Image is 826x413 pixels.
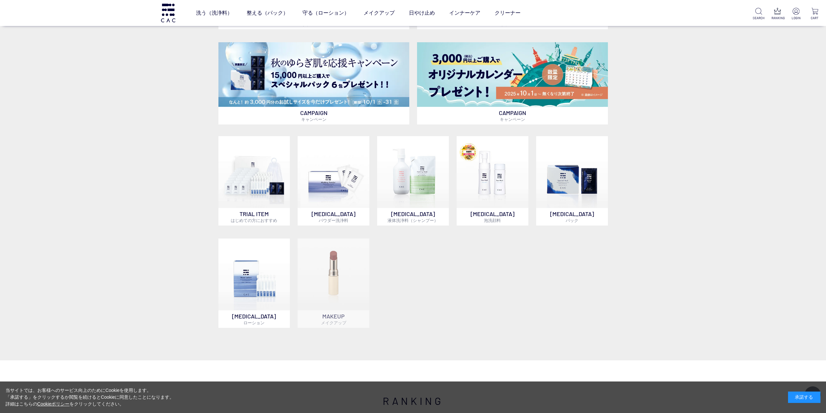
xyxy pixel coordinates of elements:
a: SEARCH [753,8,765,20]
span: 泡洗顔料 [484,218,501,223]
img: 泡洗顔料 [457,136,528,208]
a: [MEDICAL_DATA]ローション [218,239,290,328]
p: [MEDICAL_DATA] [298,208,369,226]
span: メイクアップ [321,320,346,325]
p: CAMPAIGN [218,107,409,124]
p: [MEDICAL_DATA] [457,208,528,226]
p: [MEDICAL_DATA] [218,310,290,328]
div: 当サイトでは、お客様へのサービス向上のためにCookieを使用します。 「承諾する」をクリックするか閲覧を続けるとCookieに同意したことになります。 詳細はこちらの をクリックしてください。 [6,387,174,407]
p: TRIAL ITEM [218,208,290,226]
a: 守る（ローション） [302,4,349,22]
a: [MEDICAL_DATA]パウダー洗浄料 [298,136,369,226]
p: MAKEUP [298,310,369,328]
a: LOGIN [790,8,802,20]
p: RANKING [771,16,783,20]
a: RANKING [771,8,783,20]
span: はじめての方におすすめ [231,218,277,223]
span: ローション [243,320,265,325]
a: 整える（パック） [247,4,288,22]
span: キャンペーン [301,117,327,122]
a: インナーケア [449,4,480,22]
span: パック [566,218,578,223]
p: SEARCH [753,16,765,20]
img: カレンダープレゼント [417,42,608,107]
a: スペシャルパックお試しプレゼント スペシャルパックお試しプレゼント CAMPAIGNキャンペーン [218,42,409,124]
a: CART [809,8,821,20]
a: カレンダープレゼント カレンダープレゼント CAMPAIGNキャンペーン [417,42,608,124]
a: Cookieポリシー [37,401,70,407]
a: [MEDICAL_DATA]液体洗浄料（シャンプー） [377,136,449,226]
div: 承諾する [788,392,820,403]
p: LOGIN [790,16,802,20]
span: 液体洗浄料（シャンプー） [388,218,438,223]
a: メイクアップ [364,4,395,22]
p: [MEDICAL_DATA] [377,208,449,226]
img: スペシャルパックお試しプレゼント [218,42,409,107]
a: [MEDICAL_DATA]パック [536,136,608,226]
p: CART [809,16,821,20]
a: 洗う（洗浄料） [196,4,232,22]
p: CAMPAIGN [417,107,608,124]
a: トライアルセット TRIAL ITEMはじめての方におすすめ [218,136,290,226]
a: MAKEUPメイクアップ [298,239,369,328]
a: クリーナー [495,4,521,22]
img: トライアルセット [218,136,290,208]
a: 日やけ止め [409,4,435,22]
img: logo [160,4,176,22]
span: キャンペーン [500,117,525,122]
span: パウダー洗浄料 [319,218,348,223]
a: 泡洗顔料 [MEDICAL_DATA]泡洗顔料 [457,136,528,226]
p: [MEDICAL_DATA] [536,208,608,226]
